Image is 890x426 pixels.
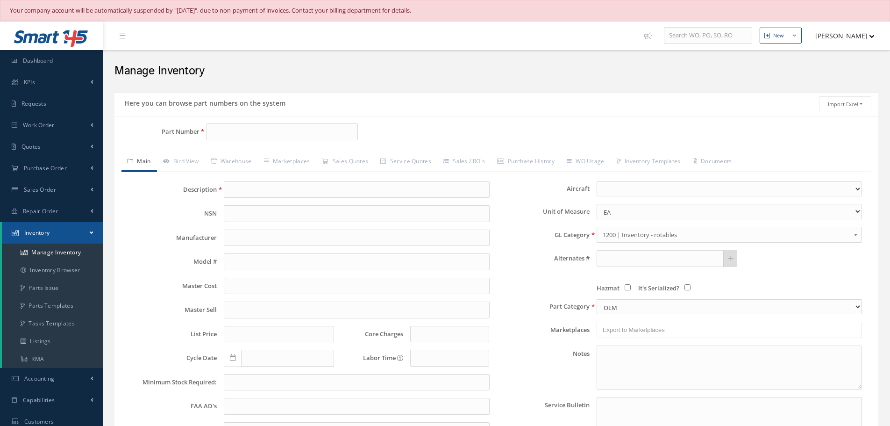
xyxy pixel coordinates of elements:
a: Main [121,152,157,172]
a: Bird View [157,152,205,172]
textarea: Notes [597,346,862,390]
a: Documents [687,152,738,172]
label: FAA AD's [124,403,217,410]
label: Minimum Stock Required: [124,379,217,386]
span: Dashboard [23,57,53,65]
h2: Manage Inventory [114,64,878,78]
a: Listings [2,332,103,350]
div: Your company account will be automatically suspended by "[DATE]", due to non-payment of invoices.... [10,6,880,15]
label: Cycle Date [124,354,217,361]
a: WO Usage [561,152,611,172]
a: Parts Templates [2,297,103,315]
h5: Here you can browse part numbers on the system [121,96,285,108]
a: Purchase History [491,152,561,172]
a: Marketplaces [258,152,316,172]
span: It's Serialized? [638,284,679,292]
span: 1200 | Inventory - rotables [603,229,850,240]
div: New [773,32,784,40]
span: Hazmat [597,284,619,292]
a: Parts Issue [2,279,103,297]
a: Sales / RO's [437,152,491,172]
label: Labor Time [341,354,403,361]
label: Manufacturer [124,234,217,241]
input: Hazmat [625,284,631,290]
label: Master Sell [124,306,217,313]
span: Capabilities [23,396,55,404]
span: Customers [24,418,54,426]
span: Purchase Order [24,164,67,172]
a: Warehouse [205,152,258,172]
button: Import Excel [819,96,871,113]
label: Notes [497,346,590,390]
span: Requests [21,100,46,108]
span: Sales Order [24,186,56,194]
span: Work Order [23,121,55,129]
label: Marketplaces [497,326,590,333]
a: Inventory Browser [2,261,103,279]
span: Inventory [24,229,50,237]
label: Core Charges [341,331,403,338]
a: Inventory Templates [611,152,687,172]
button: New [760,28,802,44]
label: Alternates # [497,255,590,262]
a: Manage Inventory [2,244,103,261]
a: Tasks Templates [2,315,103,332]
input: It's Serialized? [684,284,691,290]
a: Sales Quotes [316,152,374,172]
label: Part Category [497,303,590,310]
label: Part Number [114,128,199,135]
label: Unit of Measure [497,208,590,215]
span: Accounting [24,375,55,383]
label: List Price [124,331,217,338]
button: [PERSON_NAME] [806,27,875,45]
label: NSN [124,210,217,217]
span: Repair Order [23,207,58,215]
span: Quotes [21,143,41,151]
label: GL Category [497,231,590,238]
label: Aircraft [497,185,590,192]
span: KPIs [24,78,35,86]
a: RMA [2,350,103,368]
input: Search WO, PO, SO, RO [664,27,752,44]
a: Inventory [2,222,103,244]
label: Master Cost [124,282,217,289]
a: Show Tips [640,22,664,50]
label: Model # [124,258,217,265]
a: Service Quotes [374,152,437,172]
label: Description [124,186,217,193]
